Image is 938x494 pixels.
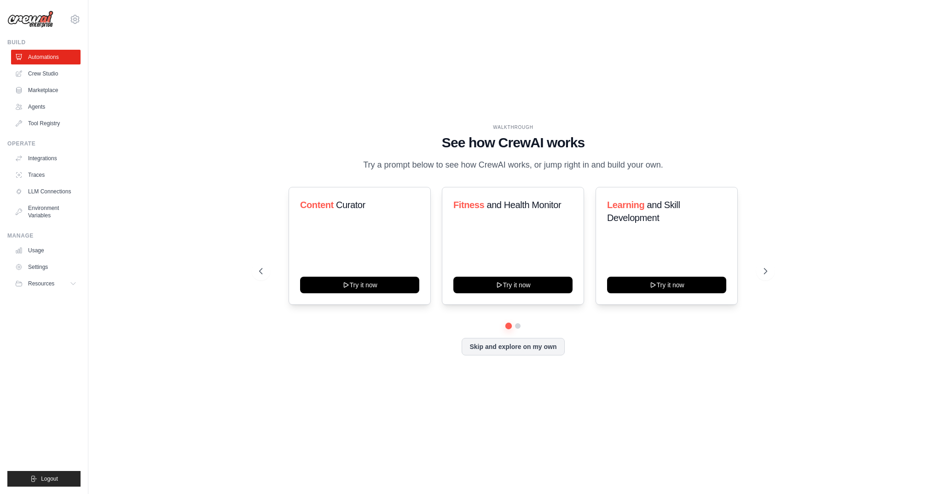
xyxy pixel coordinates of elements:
[359,158,668,172] p: Try a prompt below to see how CrewAI works, or jump right in and build your own.
[11,66,81,81] a: Crew Studio
[259,124,767,131] div: WALKTHROUGH
[487,200,562,210] span: and Health Monitor
[11,50,81,64] a: Automations
[607,200,680,223] span: and Skill Development
[300,277,419,293] button: Try it now
[11,184,81,199] a: LLM Connections
[462,338,564,355] button: Skip and explore on my own
[7,39,81,46] div: Build
[7,471,81,487] button: Logout
[453,277,573,293] button: Try it now
[11,151,81,166] a: Integrations
[11,168,81,182] a: Traces
[336,200,365,210] span: Curator
[300,200,334,210] span: Content
[11,243,81,258] a: Usage
[11,99,81,114] a: Agents
[607,277,726,293] button: Try it now
[7,11,53,28] img: Logo
[11,116,81,131] a: Tool Registry
[7,232,81,239] div: Manage
[11,201,81,223] a: Environment Variables
[28,280,54,287] span: Resources
[607,200,644,210] span: Learning
[453,200,484,210] span: Fitness
[7,140,81,147] div: Operate
[259,134,767,151] h1: See how CrewAI works
[41,475,58,482] span: Logout
[11,83,81,98] a: Marketplace
[11,260,81,274] a: Settings
[11,276,81,291] button: Resources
